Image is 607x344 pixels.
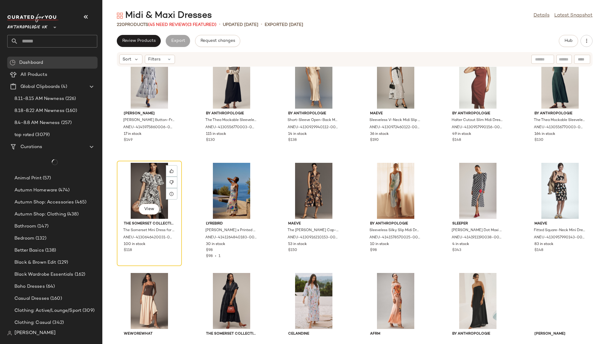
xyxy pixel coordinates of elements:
img: 4145264840065_048_b [283,273,344,329]
span: $98 [206,254,213,258]
span: ANEU-4130916210153-000-439 [288,235,339,240]
span: 8.11-8.15 AM Newness [14,95,64,102]
span: (57) [42,175,51,182]
span: [PERSON_NAME] [534,331,586,337]
span: Better Basics [14,247,44,254]
span: (474) [57,187,70,194]
span: The Thea Mockable Sleeveless Midi Jumper Dress for Women in Black, Polyester/Polyamide/Viscose, S... [205,118,257,123]
span: The Thea Mockable Sleeveless Midi Jumper Dress for Women in Green, Polyester/Polyamide/Viscose, S... [534,118,585,123]
span: Dashboard [19,59,43,66]
span: 115 in stock [206,132,226,137]
span: The [PERSON_NAME] Cap-Sleeve Smocked Front-Zip Midi Shirt Dress for Women, Cotton/Modal, Size XS ... [288,228,339,233]
span: [PERSON_NAME] [14,330,56,337]
span: $130 [206,138,215,143]
span: $130 [534,138,543,143]
span: Filters [148,56,160,63]
span: (132) [34,235,46,242]
span: By Anthropologie [206,111,257,116]
span: The Somerset Collection by Anthropologie [206,331,257,337]
span: ANEU-4130929940112-000-070 [288,125,339,130]
span: 220 [117,23,125,27]
span: By Anthropologie [452,111,503,116]
span: Short-Sleeve Open-Back Maxi Dress for Women in Gold, Polyester, Size Uk 16 by Anthropologie [288,118,339,123]
span: Bathroom [14,223,36,230]
span: Clothing: Active/Lounge/Sport [14,307,81,314]
img: svg%3e [117,13,123,19]
span: Autumn Shop: Accessories [14,199,74,206]
span: Boho Dresses [14,283,45,290]
span: [PERSON_NAME] Dot Maxi Dress for Women in Black, Nylon/Viscose, Size XL by Sleeper at Anthropologie [452,228,503,233]
span: Curations [20,144,42,150]
span: Autumn Shop: Clothing [14,211,66,218]
span: ANEU-4130972460122-000-018 [369,125,421,130]
div: Midi & Maxi Dresses [117,10,212,22]
span: (3 Featured) [188,23,216,27]
span: 1 [219,254,220,258]
span: 8.4-8.8 AM Newness [14,119,60,126]
a: Details [534,12,549,19]
img: cfy_white_logo.C9jOOHJF.svg [7,14,58,22]
span: $190 [370,138,379,143]
span: Review Products [122,39,156,43]
span: Autumn Homeware [14,187,57,194]
span: Maeve [288,221,339,227]
span: (160) [49,295,62,302]
span: Halter Cutout Slim Midi Dress for Women in Purple, Polyester/Viscose/Elastane, Size Large by Anth... [452,118,503,123]
span: ANEU-4130556770003-000-018 [205,125,257,130]
img: 4141264840183_008_b [201,163,262,219]
span: $118 [124,248,132,253]
button: Review Products [117,35,161,47]
span: [PERSON_NAME] Button-Front Midi Dress for Women, Cotton, Size M/L by [PERSON_NAME] at Anthropologie [123,118,174,123]
span: (64) [45,283,55,290]
span: (226) [64,95,76,102]
span: $98 [370,248,377,253]
span: ANEU-4130556770003-000-030 [534,125,585,130]
span: View [144,207,154,212]
span: (342) [51,319,64,326]
span: Bedroom [14,235,34,242]
img: 4130972460133_001_v [201,273,262,329]
span: 14 in stock [288,132,307,137]
img: 4141578570025_049_b [365,163,426,219]
span: 8.18-8.22 AM Newness [14,107,64,114]
span: The Somerset Mini Dress for Women in Black, Size 2XS by Anthropologie [123,228,174,233]
p: updated [DATE] [223,22,258,28]
span: $150 [288,248,297,253]
span: 17 in stock [124,132,142,137]
span: Sleeveless Silky Slip Midi Dress for Women, Polyester, Size Small by Anthropologie [369,228,421,233]
span: • [261,21,262,28]
span: ANEU-4130957990143-000-009 [534,235,585,240]
span: Casual Dresses [14,295,49,302]
span: (129) [56,259,68,266]
span: (138) [44,247,56,254]
span: (45 Need Review) [148,23,188,27]
span: 100 in stock [124,242,145,247]
span: 83 in stock [534,242,553,247]
div: Products [117,22,216,28]
span: $138 [288,138,297,143]
span: top rated [14,132,34,138]
span: (465) [74,199,86,206]
span: All Products [20,71,47,78]
span: LyreBird [206,221,257,227]
span: ANEU-4141578570025-000-049 [369,235,421,240]
span: (3079) [34,132,50,138]
span: 53 in stock [288,242,307,247]
span: ANEU-4141264840183-000-008 [205,235,257,240]
span: (160) [64,107,77,114]
span: The Somerset Collection by Anthropologie [124,221,175,227]
span: [PERSON_NAME] x Printed Midi Slip Dress for Women, Polyester, Size Small by LyreBird at Anthropol... [205,228,257,233]
span: WeWoreWhat [124,331,175,337]
span: 164 in stock [534,132,555,137]
span: Black & Brown Edit [14,259,56,266]
span: Celandine [288,331,339,337]
span: 49 in stock [452,132,471,137]
span: Sleeveless V-Neck Midi Slip Dress for Women in Black, Polyester/Viscose, Size 2XS by Maeve at Ant... [369,118,421,123]
span: By Anthropologie [534,111,586,116]
img: 4130263780022_020_b [119,273,180,329]
span: Sleeper [452,221,503,227]
img: 4130916210153_439_b [283,163,344,219]
span: ANEU-4141911190038-000-018 [452,235,503,240]
span: Global Clipboards [20,83,60,90]
span: (309) [81,307,95,314]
